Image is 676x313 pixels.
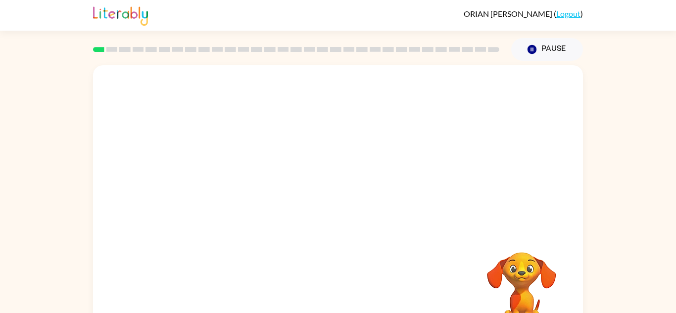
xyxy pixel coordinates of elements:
[511,38,583,61] button: Pause
[93,4,148,26] img: Literably
[464,9,554,18] span: ORIAN [PERSON_NAME]
[556,9,580,18] a: Logout
[464,9,583,18] div: ( )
